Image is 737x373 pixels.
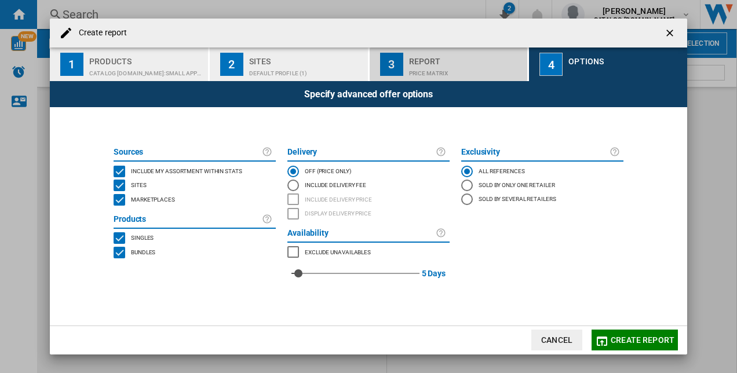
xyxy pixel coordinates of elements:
md-dialog: Create report ... [50,19,687,354]
button: Cancel [531,330,582,350]
md-checkbox: MARKETPLACES [287,245,450,259]
button: 1 Products CATALOG [DOMAIN_NAME]:Small appliances [50,47,209,81]
label: Products [114,213,262,226]
md-radio-button: Sold by only one retailer [461,178,623,192]
md-checkbox: INCLUDE DELIVERY PRICE [287,192,450,207]
span: Include delivery price [305,195,372,203]
div: 4 [539,53,563,76]
div: 3 [380,53,403,76]
div: Products [89,52,203,64]
span: Exclude unavailables [305,247,371,255]
button: 4 Options [529,47,687,81]
md-slider: red [291,259,419,287]
md-checkbox: SINGLE [114,231,276,246]
span: Include my assortment within stats [131,166,242,174]
label: Delivery [287,145,436,159]
md-checkbox: MARKETPLACES [114,192,276,207]
span: Singles [131,233,154,241]
md-checkbox: INCLUDE MY SITE [114,164,276,178]
h4: Create report [73,27,127,39]
div: CATALOG [DOMAIN_NAME]:Small appliances [89,64,203,76]
span: Sites [131,180,147,188]
label: Exclusivity [461,145,610,159]
div: Report [409,52,523,64]
span: Bundles [131,247,155,255]
md-radio-button: Include Delivery Fee [287,178,450,192]
button: getI18NText('BUTTONS.CLOSE_DIALOG') [659,21,683,45]
md-radio-button: OFF (price only) [287,164,450,178]
div: 1 [60,53,83,76]
md-checkbox: SITES [114,178,276,193]
ng-md-icon: getI18NText('BUTTONS.CLOSE_DIALOG') [664,27,678,41]
div: Options [568,52,683,64]
div: 2 [220,53,243,76]
div: Sites [249,52,363,64]
button: Create report [592,330,678,350]
div: Default profile (1) [249,64,363,76]
button: 3 Report Price Matrix [370,47,529,81]
md-radio-button: Sold by several retailers [461,192,623,206]
label: 5 Days [422,259,446,287]
div: Price Matrix [409,64,523,76]
div: Specify advanced offer options [50,81,687,107]
label: Sources [114,145,262,159]
span: Create report [611,335,674,345]
md-checkbox: BUNDLES [114,245,276,259]
md-checkbox: SHOW DELIVERY PRICE [287,207,450,221]
label: Availability [287,226,436,240]
md-radio-button: All references [461,164,623,178]
span: Marketplaces [131,195,175,203]
span: Display delivery price [305,209,371,217]
button: 2 Sites Default profile (1) [210,47,369,81]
